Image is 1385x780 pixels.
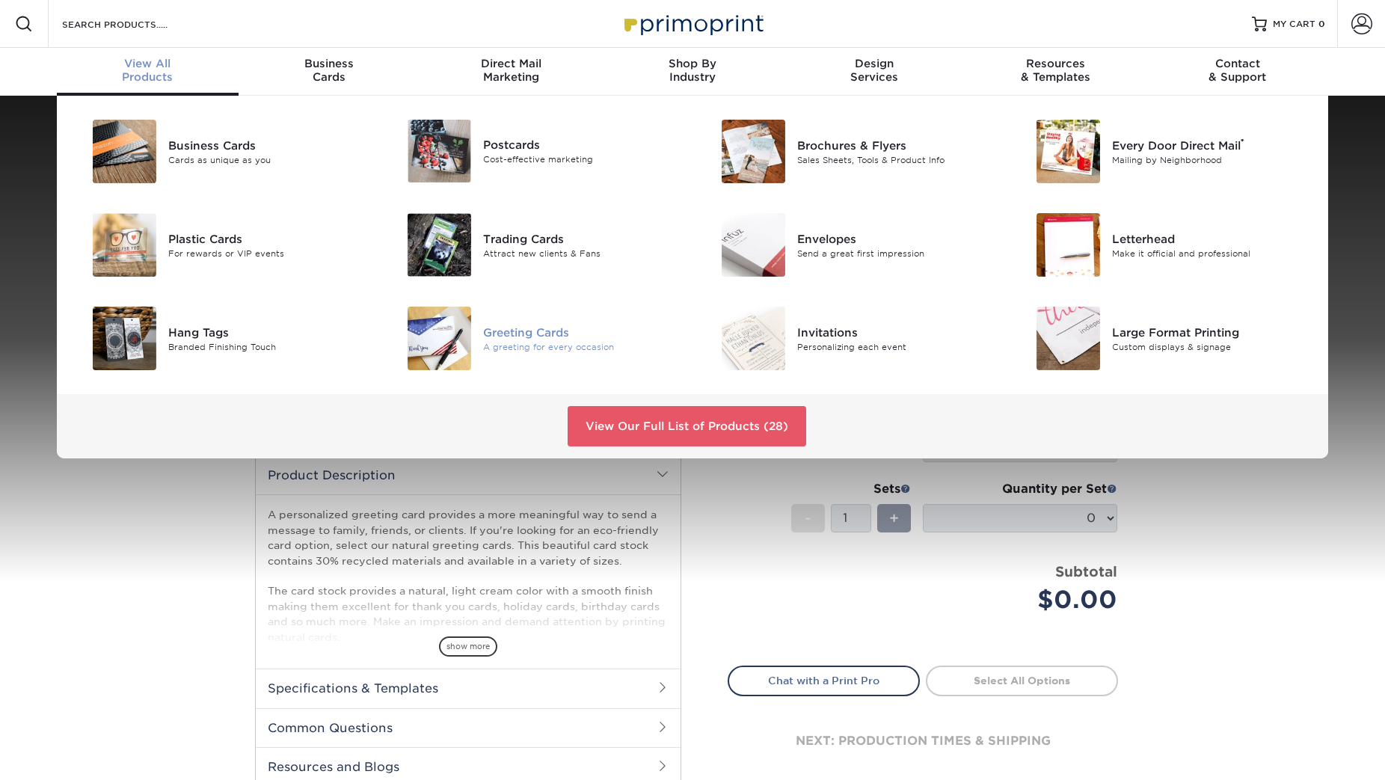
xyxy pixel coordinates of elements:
[797,153,995,166] div: Sales Sheets, Tools & Product Info
[797,247,995,260] div: Send a great first impression
[728,666,920,695] a: Chat with a Print Pro
[1019,207,1311,283] a: Letterhead Letterhead Make it official and professional
[483,153,681,166] div: Cost-effective marketing
[75,207,367,283] a: Plastic Cards Plastic Cards For rewards or VIP events
[61,15,206,33] input: SEARCH PRODUCTS.....
[93,120,156,183] img: Business Cards
[783,57,965,70] span: Design
[483,324,681,340] div: Greeting Cards
[722,213,785,277] img: Envelopes
[439,636,497,657] span: show more
[1037,307,1100,370] img: Large Format Printing
[797,324,995,340] div: Invitations
[1146,57,1328,70] span: Contact
[57,57,239,84] div: Products
[1112,324,1310,340] div: Large Format Printing
[75,301,367,376] a: Hang Tags Hang Tags Branded Finishing Touch
[1146,48,1328,96] a: Contact& Support
[483,230,681,247] div: Trading Cards
[1273,18,1315,31] span: MY CART
[57,48,239,96] a: View AllProducts
[420,48,602,96] a: Direct MailMarketing
[1037,213,1100,277] img: Letterhead
[965,57,1146,70] span: Resources
[408,213,471,277] img: Trading Cards
[965,48,1146,96] a: Resources& Templates
[483,247,681,260] div: Attract new clients & Fans
[93,307,156,370] img: Hang Tags
[926,666,1118,695] a: Select All Options
[168,137,366,153] div: Business Cards
[390,207,682,283] a: Trading Cards Trading Cards Attract new clients & Fans
[408,120,471,182] img: Postcards
[390,114,682,188] a: Postcards Postcards Cost-effective marketing
[57,57,239,70] span: View All
[783,57,965,84] div: Services
[390,301,682,376] a: Greeting Cards Greeting Cards A greeting for every occasion
[4,734,127,775] iframe: Google Customer Reviews
[704,114,996,189] a: Brochures & Flyers Brochures & Flyers Sales Sheets, Tools & Product Info
[568,406,806,446] a: View Our Full List of Products (28)
[75,114,367,189] a: Business Cards Business Cards Cards as unique as you
[1112,340,1310,353] div: Custom displays & signage
[1019,301,1311,376] a: Large Format Printing Large Format Printing Custom displays & signage
[618,7,767,40] img: Primoprint
[256,708,681,747] h2: Common Questions
[797,340,995,353] div: Personalizing each event
[483,137,681,153] div: Postcards
[783,48,965,96] a: DesignServices
[239,57,420,84] div: Cards
[239,57,420,70] span: Business
[722,307,785,370] img: Invitations
[704,301,996,376] a: Invitations Invitations Personalizing each event
[1112,247,1310,260] div: Make it official and professional
[1112,153,1310,166] div: Mailing by Neighborhood
[168,153,366,166] div: Cards as unique as you
[704,207,996,283] a: Envelopes Envelopes Send a great first impression
[168,247,366,260] div: For rewards or VIP events
[602,57,784,70] span: Shop By
[1112,137,1310,153] div: Every Door Direct Mail
[797,137,995,153] div: Brochures & Flyers
[602,57,784,84] div: Industry
[420,57,602,70] span: Direct Mail
[797,230,995,247] div: Envelopes
[1112,230,1310,247] div: Letterhead
[408,307,471,370] img: Greeting Cards
[1146,57,1328,84] div: & Support
[256,669,681,707] h2: Specifications & Templates
[239,48,420,96] a: BusinessCards
[602,48,784,96] a: Shop ByIndustry
[1318,19,1325,29] span: 0
[965,57,1146,84] div: & Templates
[168,230,366,247] div: Plastic Cards
[93,213,156,277] img: Plastic Cards
[1241,137,1244,147] sup: ®
[722,120,785,183] img: Brochures & Flyers
[168,324,366,340] div: Hang Tags
[483,340,681,353] div: A greeting for every occasion
[1037,120,1100,183] img: Every Door Direct Mail
[168,340,366,353] div: Branded Finishing Touch
[420,57,602,84] div: Marketing
[934,582,1117,618] div: $0.00
[1019,114,1311,189] a: Every Door Direct Mail Every Door Direct Mail® Mailing by Neighborhood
